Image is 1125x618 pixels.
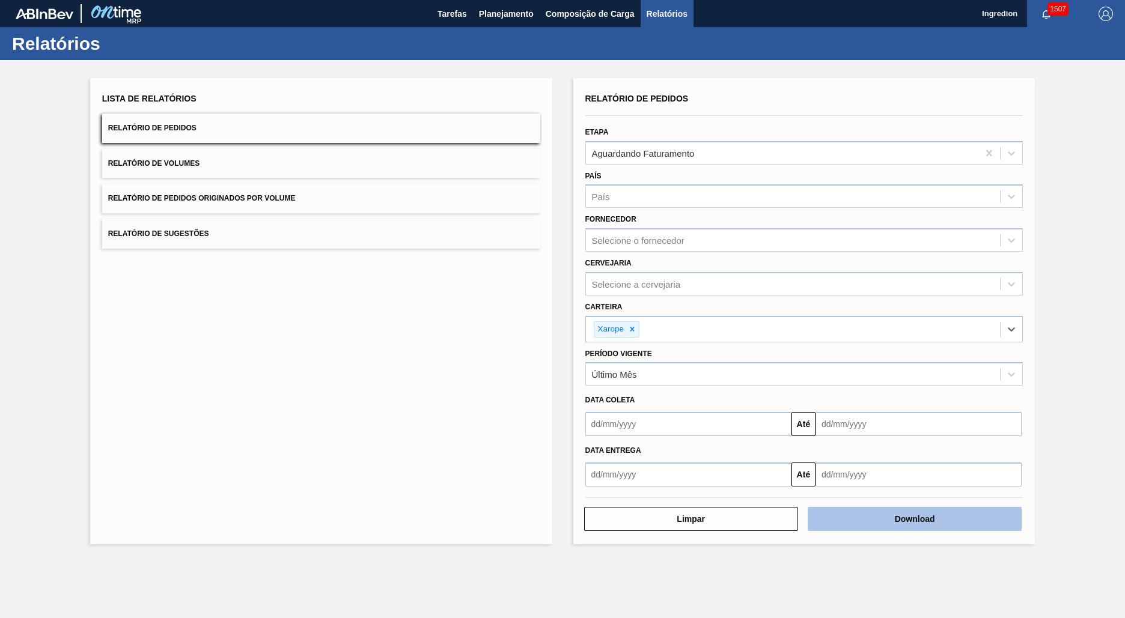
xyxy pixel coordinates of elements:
[1027,5,1066,22] button: Notificações
[585,172,602,180] label: País
[108,229,209,238] span: Relatório de Sugestões
[585,446,641,455] span: Data entrega
[585,94,689,103] span: Relatório de Pedidos
[102,94,197,103] span: Lista de Relatórios
[585,303,623,311] label: Carteira
[479,7,534,21] span: Planejamento
[585,462,791,486] input: dd/mm/yyyy
[816,412,1022,436] input: dd/mm/yyyy
[102,149,540,178] button: Relatório de Volumes
[592,235,684,246] div: Selecione o fornecedor
[12,37,225,50] h1: Relatórios
[585,412,791,436] input: dd/mm/yyyy
[585,396,635,404] span: Data coleta
[584,507,798,531] button: Limpar
[1047,2,1069,16] span: 1507
[102,219,540,249] button: Relatório de Sugestões
[16,8,73,19] img: TNhmsLtSVTkK8tSr43FrP2fwEKptu5GPRR3wAAAABJRU5ErkJggg==
[592,279,681,289] div: Selecione a cervejaria
[585,350,652,358] label: Período Vigente
[102,114,540,143] button: Relatório de Pedidos
[437,7,467,21] span: Tarefas
[592,148,695,158] div: Aguardando Faturamento
[546,7,635,21] span: Composição de Carga
[594,322,626,337] div: Xarope
[791,462,816,486] button: Até
[1099,7,1113,21] img: Logout
[108,124,197,132] span: Relatório de Pedidos
[585,259,632,267] label: Cervejaria
[791,412,816,436] button: Até
[585,128,609,136] label: Etapa
[647,7,687,21] span: Relatórios
[592,192,610,202] div: País
[102,184,540,213] button: Relatório de Pedidos Originados por Volume
[808,507,1022,531] button: Download
[816,462,1022,486] input: dd/mm/yyyy
[592,369,637,380] div: Último Mês
[585,215,636,223] label: Fornecedor
[108,159,200,168] span: Relatório de Volumes
[108,194,296,202] span: Relatório de Pedidos Originados por Volume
